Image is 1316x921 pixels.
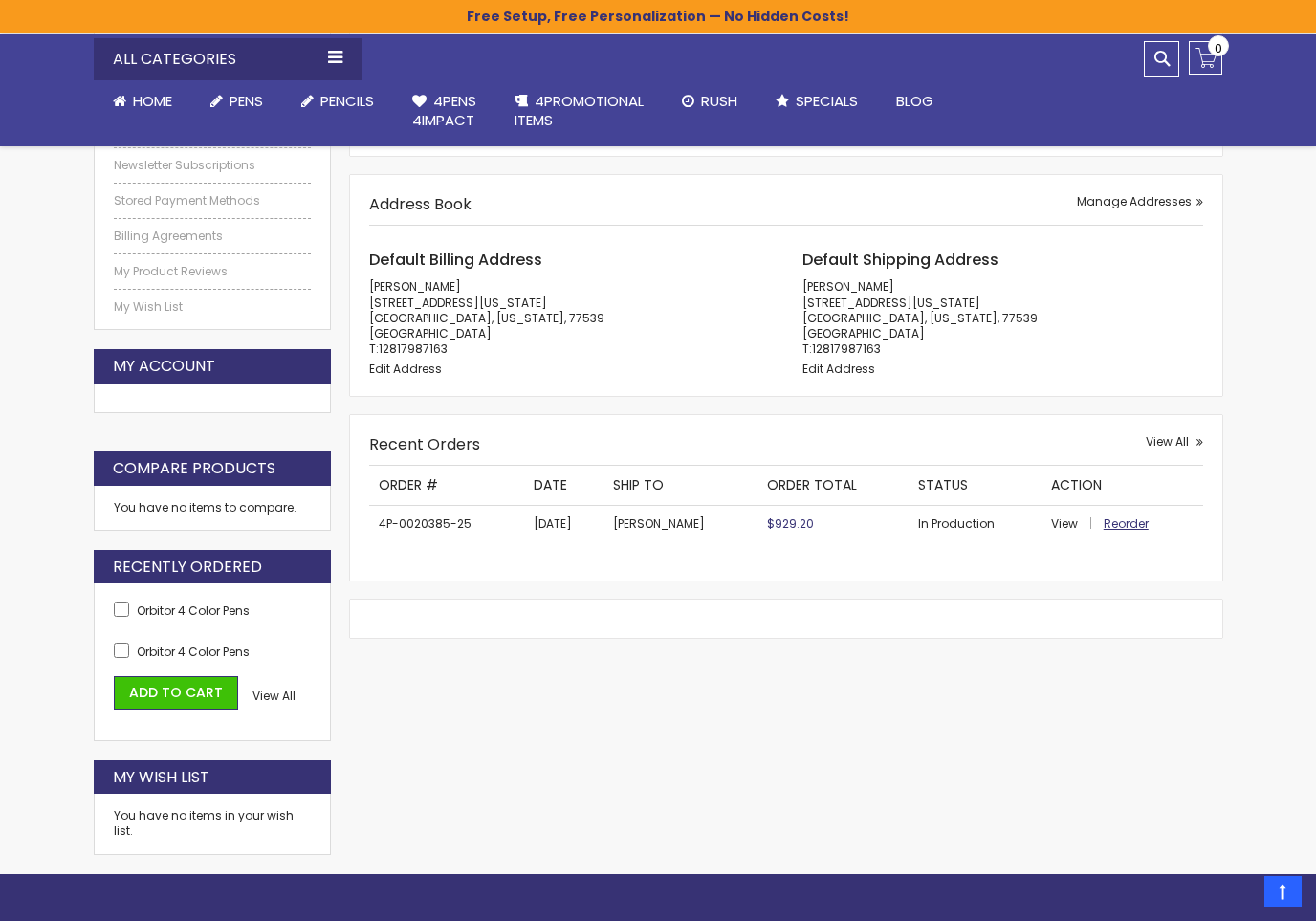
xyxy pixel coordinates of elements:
div: You have no items to compare. [94,486,331,531]
span: Home [133,91,172,111]
a: Rush [663,80,757,122]
a: 12817987163 [812,340,881,357]
a: Orbitor 4 Color Pens [137,603,250,619]
a: My Product Reviews [114,264,311,279]
a: Home [94,80,191,122]
strong: Recent Orders [369,433,480,455]
a: Pencils [282,80,393,122]
span: 4Pens 4impact [412,91,476,130]
div: You have no items in your wish list. [114,808,311,839]
th: Status [909,466,1042,505]
a: View [1051,515,1101,532]
span: Default Shipping Address [802,249,998,271]
a: Top [1264,876,1302,907]
a: 4Pens4impact [393,80,495,143]
address: [PERSON_NAME] [STREET_ADDRESS][US_STATE] [GEOGRAPHIC_DATA], [US_STATE], 77539 [GEOGRAPHIC_DATA] T: [369,279,770,357]
a: Reorder [1104,515,1149,532]
th: Action [1042,466,1203,505]
th: Order # [369,466,524,505]
span: Pencils [320,91,374,111]
a: 0 [1189,41,1222,75]
a: Edit Address [369,361,442,377]
span: Pens [230,91,263,111]
a: Edit Address [802,361,875,377]
a: View All [252,689,296,704]
a: My Wish List [114,299,311,315]
th: Ship To [603,466,757,505]
div: All Categories [94,38,362,80]
strong: Address Book [369,193,472,215]
td: In Production [909,505,1042,542]
span: Manage Addresses [1077,193,1192,209]
a: Specials [757,80,877,122]
a: Newsletter Subscriptions [114,158,311,173]
a: Stored Payment Methods [114,193,311,208]
span: Default Billing Address [369,249,542,271]
span: 0 [1215,39,1222,57]
address: [PERSON_NAME] [STREET_ADDRESS][US_STATE] [GEOGRAPHIC_DATA], [US_STATE], 77539 [GEOGRAPHIC_DATA] T: [802,279,1203,357]
a: Pens [191,80,282,122]
strong: Recently Ordered [113,557,262,578]
span: View [1051,515,1078,532]
td: [DATE] [524,505,603,542]
a: 4PROMOTIONALITEMS [495,80,663,143]
a: Manage Addresses [1077,194,1203,209]
th: Order Total [757,466,909,505]
td: [PERSON_NAME] [603,505,757,542]
span: Blog [896,91,933,111]
strong: My Account [113,356,215,377]
span: Rush [701,91,737,111]
a: View All [1146,434,1203,450]
td: 4P-0020385-25 [369,505,524,542]
span: View All [252,688,296,704]
span: View All [1146,433,1189,450]
span: 4PROMOTIONAL ITEMS [515,91,644,130]
a: 12817987163 [379,340,448,357]
strong: Compare Products [113,458,275,479]
span: $929.20 [767,515,814,532]
a: Billing Agreements [114,229,311,244]
th: Date [524,466,603,505]
a: Blog [877,80,953,122]
span: Specials [796,91,858,111]
span: Add to Cart [129,683,223,702]
a: Orbitor 4 Color Pens [137,644,250,660]
strong: My Wish List [113,767,209,788]
button: Add to Cart [114,676,238,710]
